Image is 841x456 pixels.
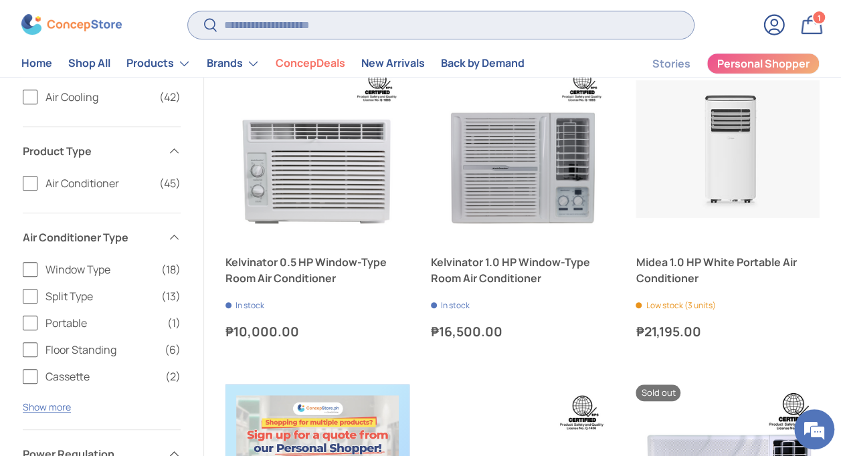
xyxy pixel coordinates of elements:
[620,50,820,77] nav: Secondary
[361,51,425,77] a: New Arrivals
[21,51,52,77] a: Home
[21,15,122,35] img: ConcepStore
[717,59,810,70] span: Personal Shopper
[636,384,680,401] span: Sold out
[219,7,252,39] div: Minimize live chat window
[23,229,159,245] span: Air Conditioner Type
[70,75,225,92] div: Chat with us now
[161,288,181,304] span: (13)
[45,89,151,105] span: Air Cooling
[7,310,255,356] textarea: Type your message and hit 'Enter'
[45,288,153,304] span: Split Type
[225,254,409,286] a: Kelvinator 0.5 HP Window-Type Room Air Conditioner
[45,261,153,277] span: Window Type
[818,13,821,23] span: 1
[118,50,199,77] summary: Products
[225,57,409,241] a: Kelvinator 0.5 HP Window-Type Room Air Conditioner
[45,315,159,331] span: Portable
[45,368,157,384] span: Cassette
[636,57,820,241] a: Midea 1.0 HP White Portable Air Conditioner
[441,51,525,77] a: Back by Demand
[23,127,181,175] summary: Product Type
[636,254,820,286] a: Midea 1.0 HP White Portable Air Conditioner
[23,213,181,261] summary: Air Conditioner Type
[167,315,181,331] span: (1)
[78,140,185,275] span: We're online!
[652,51,690,77] a: Stories
[431,57,615,241] a: Kelvinator 1.0 HP Window-Type Room Air Conditioner
[165,368,181,384] span: (2)
[159,175,181,191] span: (45)
[199,50,268,77] summary: Brands
[68,51,110,77] a: Shop All
[161,261,181,277] span: (18)
[45,175,151,191] span: Air Conditioner
[276,51,345,77] a: ConcepDeals
[21,50,525,77] nav: Primary
[45,342,157,358] span: Floor Standing
[707,53,820,74] a: Personal Shopper
[23,401,71,413] button: Show more
[431,254,615,286] a: Kelvinator 1.0 HP Window-Type Room Air Conditioner
[23,143,159,159] span: Product Type
[159,89,181,105] span: (42)
[165,342,181,358] span: (6)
